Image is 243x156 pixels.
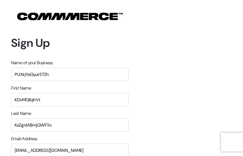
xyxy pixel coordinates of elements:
h1: Sign Up [11,36,129,50]
label: Email Address [11,135,37,142]
label: First Name [11,85,31,91]
img: COMMMERCE [17,13,123,20]
label: Last Name [11,110,31,117]
label: Name of your Business [11,59,53,66]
